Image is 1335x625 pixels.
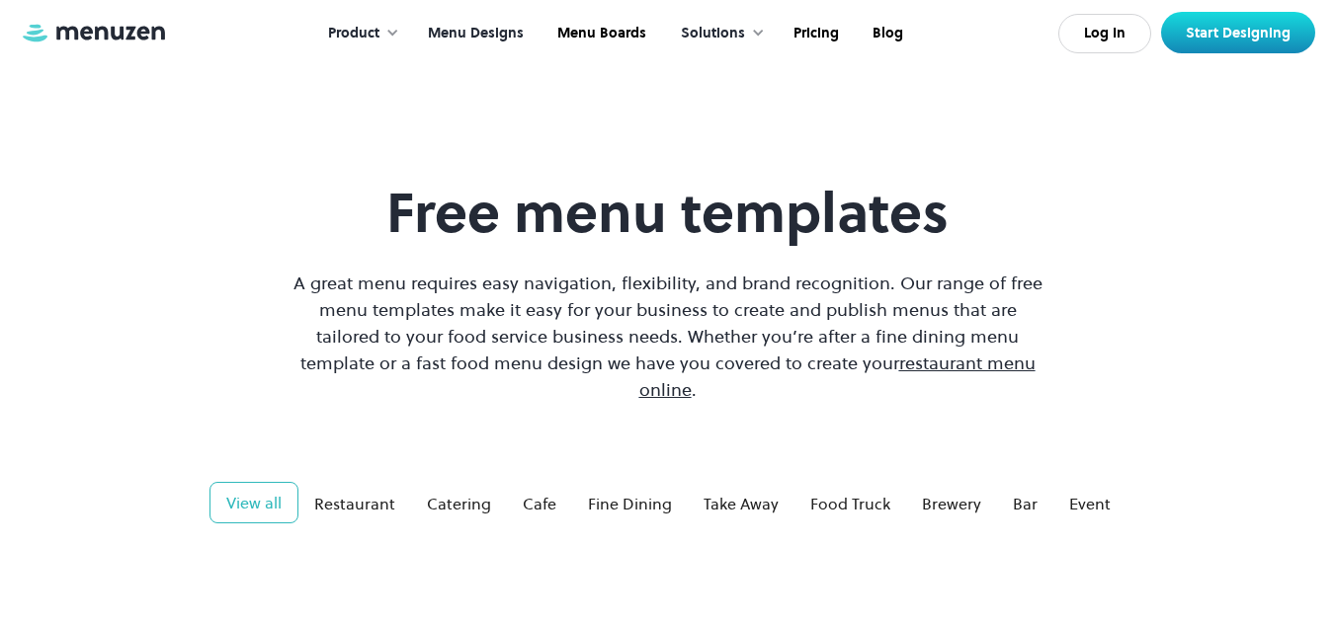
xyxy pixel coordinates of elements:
[681,23,745,44] div: Solutions
[854,3,918,64] a: Blog
[922,492,981,515] div: Brewery
[588,492,672,515] div: Fine Dining
[704,492,779,515] div: Take Away
[539,3,661,64] a: Menu Boards
[289,180,1047,246] h1: Free menu templates
[328,23,379,44] div: Product
[1058,14,1151,53] a: Log In
[289,270,1047,403] p: A great menu requires easy navigation, flexibility, and brand recognition. Our range of free menu...
[314,492,395,515] div: Restaurant
[1161,12,1315,53] a: Start Designing
[427,492,491,515] div: Catering
[775,3,854,64] a: Pricing
[226,491,282,514] div: View all
[1013,492,1038,515] div: Bar
[810,492,890,515] div: Food Truck
[523,492,556,515] div: Cafe
[661,3,775,64] div: Solutions
[1069,492,1111,515] div: Event
[409,3,539,64] a: Menu Designs
[308,3,409,64] div: Product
